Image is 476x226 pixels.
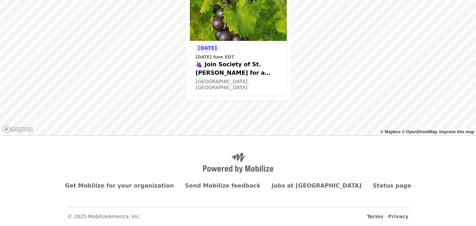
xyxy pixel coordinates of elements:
[439,129,474,134] a: Map feedback
[203,153,273,173] img: Powered by Mobilize
[68,214,141,219] span: © 2025 MobilizeAmerica, Inc.
[196,79,281,91] div: [GEOGRAPHIC_DATA], [GEOGRAPHIC_DATA]
[367,214,383,219] a: Terms
[373,182,411,189] a: Status page
[388,214,409,219] a: Privacy
[402,129,437,134] a: OpenStreetMap
[198,45,217,51] span: [DATE]
[272,182,361,189] a: Jobs at [GEOGRAPHIC_DATA]
[2,125,33,133] a: Mapbox logo
[381,129,401,134] a: Mapbox
[367,213,408,220] span: ·
[68,207,409,220] nav: Secondary footer navigation
[185,182,260,189] a: Send Mobilize feedback
[196,54,234,60] time: [DATE] 9am EDT
[196,60,281,77] span: 🍇 Join Society of St. [PERSON_NAME] for a MUSCADINE GRAPE Glean in [GEOGRAPHIC_DATA], [GEOGRAPHIC...
[68,182,409,190] nav: Primary footer navigation
[65,182,174,189] a: Get Mobilize for your organization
